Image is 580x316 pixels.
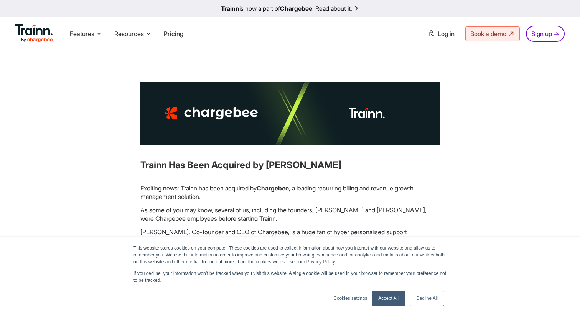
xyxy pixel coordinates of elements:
a: Accept All [372,291,405,306]
h3: Trainn Has Been Acquired by [PERSON_NAME] [140,159,440,172]
p: As some of you may know, several of us, including the founders, [PERSON_NAME] and [PERSON_NAME], ... [140,206,440,223]
span: Book a demo [470,30,506,38]
a: Sign up → [526,26,565,42]
img: Partner Training built on Trainn | Buildops [140,82,440,145]
a: Pricing [164,30,183,38]
p: Exciting news: Trainn has been acquired by , a leading recurring billing and revenue growth manag... [140,184,440,201]
span: Resources [114,30,144,38]
a: Log in [423,27,459,41]
p: [PERSON_NAME], Co-founder and CEO of Chargebee, is a huge fan of hyper personalised support exper... [140,228,440,271]
p: If you decline, your information won’t be tracked when you visit this website. A single cookie wi... [133,270,447,284]
span: Features [70,30,94,38]
p: This website stores cookies on your computer. These cookies are used to collect information about... [133,245,447,265]
a: Book a demo [465,26,520,41]
img: Trainn Logo [15,24,53,43]
b: Trainn [221,5,239,12]
b: Chargebee [257,184,289,192]
a: Cookies settings [333,295,367,302]
span: Log in [438,30,455,38]
b: Chargebee [280,5,312,12]
a: Decline All [410,291,444,306]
